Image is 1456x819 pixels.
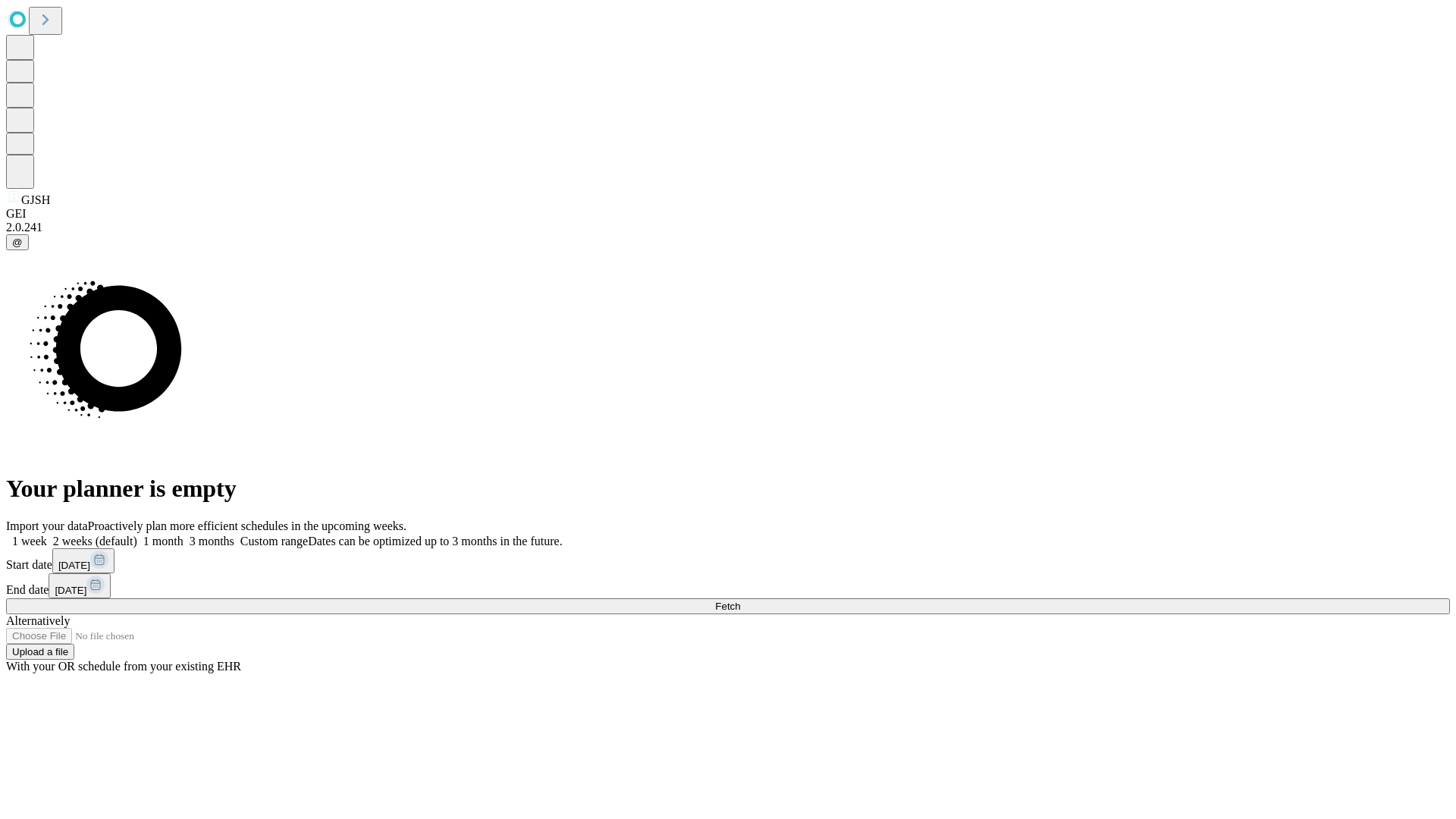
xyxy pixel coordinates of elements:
span: Proactively plan more efficient schedules in the upcoming weeks. [88,519,406,532]
span: Custom range [240,535,308,548]
span: With your OR schedule from your existing EHR [6,660,241,673]
button: @ [6,234,29,250]
span: [DATE] [58,560,90,571]
span: [DATE] [55,585,86,596]
button: [DATE] [52,548,115,573]
button: Fetch [6,598,1450,614]
button: Upload a file [6,644,74,660]
span: Import your data [6,519,88,532]
span: Dates can be optimized up to 3 months in the future. [308,535,562,548]
span: 3 months [190,535,234,548]
div: End date [6,573,1450,598]
span: 1 week [12,535,47,548]
span: Fetch [715,601,740,612]
span: 1 month [143,535,184,548]
span: 2 weeks (default) [53,535,137,548]
h1: Your planner is empty [6,475,1450,503]
div: GEI [6,207,1450,221]
div: 2.0.241 [6,221,1450,234]
span: Alternatively [6,614,70,627]
button: [DATE] [49,573,111,598]
span: @ [12,237,23,248]
span: GJSH [21,193,50,206]
div: Start date [6,548,1450,573]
